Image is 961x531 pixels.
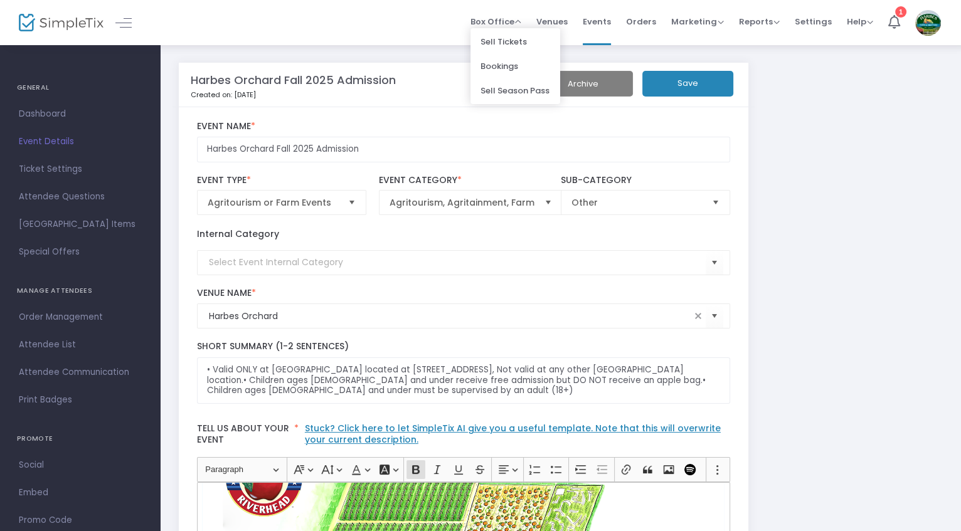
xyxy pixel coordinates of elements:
[706,250,723,275] button: Select
[642,71,733,97] button: Save
[209,256,706,269] input: Select Event Internal Category
[390,196,534,209] span: Agritourism, Agritainment, Farm
[706,303,723,329] button: Select
[895,6,906,18] div: 1
[197,340,349,352] span: Short Summary (1-2 Sentences)
[583,6,611,38] span: Events
[19,309,141,325] span: Order Management
[533,71,633,97] button: Archive
[626,6,656,38] span: Orders
[671,16,724,28] span: Marketing
[19,485,141,501] span: Embed
[197,121,731,132] label: Event Name
[561,175,731,186] label: Sub-Category
[19,337,141,353] span: Attendee List
[191,71,396,88] m-panel-title: Harbes Orchard Fall 2025 Admission
[19,216,141,233] span: [GEOGRAPHIC_DATA] Items
[536,6,568,38] span: Venues
[17,75,143,100] h4: GENERAL
[343,191,361,214] button: Select
[19,134,141,150] span: Event Details
[19,161,141,177] span: Ticket Settings
[191,90,555,100] p: Created on: [DATE]
[739,16,780,28] span: Reports
[470,78,560,103] li: Sell Season Pass
[795,6,832,38] span: Settings
[197,137,731,162] input: Enter Event Name
[691,308,706,323] span: clear
[191,416,736,457] label: Tell us about your event
[19,512,141,528] span: Promo Code
[199,460,284,480] button: Paragraph
[539,191,557,214] button: Select
[571,196,703,209] span: Other
[707,191,725,214] button: Select
[19,392,141,408] span: Print Badges
[17,426,143,451] h4: PROMOTE
[470,29,560,54] li: Sell Tickets
[208,196,339,209] span: Agritourism or Farm Events
[19,244,141,260] span: Special Offers
[305,422,721,446] a: Stuck? Click here to let SimpleTix AI give you a useful template. Note that this will overwrite y...
[19,106,141,122] span: Dashboard
[470,16,521,28] span: Box Office
[197,288,731,299] label: Venue Name
[19,364,141,381] span: Attendee Communication
[470,54,560,78] li: Bookings
[197,175,367,186] label: Event Type
[197,457,731,482] div: Editor toolbar
[19,457,141,473] span: Social
[209,310,691,323] input: Select Venue
[19,189,141,205] span: Attendee Questions
[847,16,873,28] span: Help
[205,462,270,477] span: Paragraph
[379,175,563,186] label: Event Category
[197,228,279,241] label: Internal Category
[17,278,143,303] h4: MANAGE ATTENDEES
